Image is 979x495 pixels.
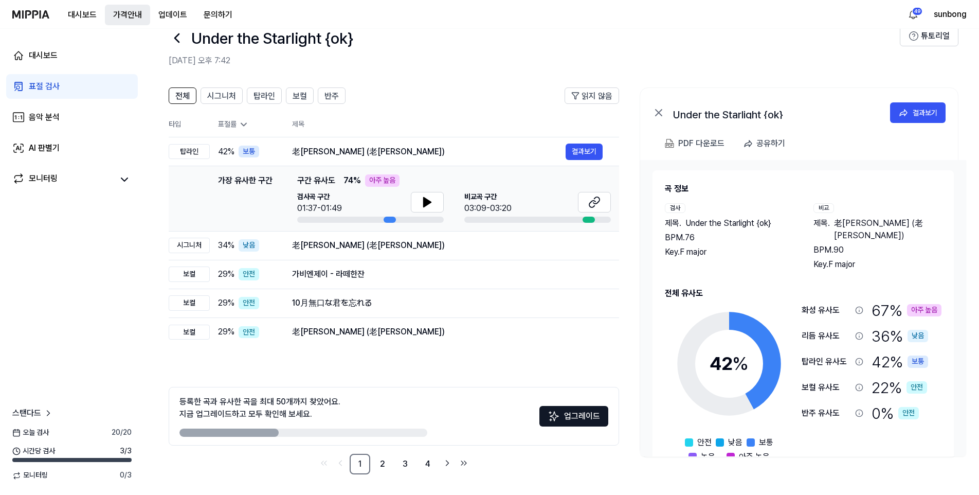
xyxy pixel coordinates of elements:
div: Key. F major [813,258,941,271]
a: 모니터링 [12,172,113,187]
div: 가비엔제이 - 라떼한잔 [292,268,603,280]
div: 가장 유사한 구간 [218,174,273,223]
div: 표절 검사 [29,80,60,93]
span: 제목 . [665,217,681,229]
button: 업데이트 [150,5,195,25]
div: 01:37-01:49 [297,202,342,215]
span: 보컬 [293,90,307,102]
button: 시그니처 [201,87,243,104]
a: Go to previous page [333,456,348,470]
div: 36 % [872,325,928,347]
div: 아주 높음 [907,304,941,316]
div: 화성 유사도 [802,304,851,316]
span: 탑라인 [253,90,275,102]
a: 대시보드 [60,5,105,25]
span: Under the Starlight {ok} [685,217,771,229]
div: 안전 [907,381,927,394]
button: 전체 [169,87,196,104]
a: AI 판별기 [6,136,138,161]
span: 전체 [175,90,190,102]
img: PDF Download [665,139,674,148]
a: 곡 정보검사제목.Under the Starlight {ok}BPM.76Key.F major비교제목.老[PERSON_NAME] (老[PERSON_NAME])BPM.90Key.F... [640,160,966,456]
div: 보컬 [169,325,210,340]
div: 안전 [239,297,259,309]
span: % [732,352,749,375]
th: 제목 [292,112,619,137]
div: 老[PERSON_NAME] (老[PERSON_NAME]) [292,146,566,158]
a: Go to last page [457,456,471,470]
img: logo [12,10,49,19]
a: 대시보드 [6,43,138,68]
div: 42 [710,350,749,378]
div: 보통 [239,146,259,158]
div: 22 % [872,377,927,398]
div: 안전 [898,407,919,419]
div: BPM. 90 [813,244,941,256]
span: 구간 유사도 [297,174,335,187]
span: 0 / 3 [120,470,132,481]
a: Sparkles업그레이드 [539,415,608,425]
span: 높음 [701,451,715,463]
div: 탑라인 유사도 [802,356,851,368]
h1: Under the Starlight {ok} [191,27,353,49]
div: 0 % [872,402,919,424]
button: 읽지 않음 [565,87,619,104]
div: 보통 [908,356,928,368]
button: 결과보기 [890,102,946,123]
div: 낮음 [239,239,259,252]
span: 스탠다드 [12,407,41,419]
div: 안전 [239,326,259,339]
button: 결과보기 [566,144,603,160]
div: 보컬 [169,267,210,282]
span: 낮음 [728,436,742,449]
button: sunbong [934,8,967,21]
img: 알림 [907,8,919,21]
button: 보컬 [286,87,314,104]
div: 검사 [665,203,685,213]
div: 67 % [872,299,941,321]
div: 모니터링 [29,172,58,187]
span: 아주 높음 [739,451,770,463]
span: 29 % [218,326,234,338]
div: 03:09-03:20 [464,202,512,215]
div: 아주 높음 [365,174,400,187]
button: 탑라인 [247,87,282,104]
div: 老[PERSON_NAME] (老[PERSON_NAME]) [292,239,603,252]
span: 老[PERSON_NAME] (老[PERSON_NAME]) [834,217,941,242]
div: 42 % [872,351,928,373]
a: 2 [372,454,393,474]
span: 20 / 20 [112,428,132,438]
a: 3 [395,454,415,474]
a: 1 [350,454,370,474]
div: 老[PERSON_NAME] (老[PERSON_NAME]) [292,326,603,338]
a: Go to first page [317,456,331,470]
div: PDF 다운로드 [678,137,724,150]
a: 문의하기 [195,5,241,25]
div: 49 [912,7,922,15]
span: 읽지 않음 [582,90,612,102]
div: 시그니처 [169,238,210,253]
span: 42 % [218,146,234,158]
div: Key. F major [665,246,793,258]
span: 오늘 검사 [12,428,49,438]
div: 결과보기 [913,107,937,118]
button: 공유하기 [739,133,793,154]
a: 4 [418,454,438,474]
div: 등록한 곡과 유사한 곡을 최대 50개까지 찾았어요. 지금 업그레이드하고 모두 확인해 보세요. [179,396,340,420]
a: 표절 검사 [6,74,138,99]
a: 스탠다드 [12,407,53,419]
div: 보컬 [169,295,210,311]
span: 비교곡 구간 [464,192,512,202]
h2: [DATE] 오후 7:42 [169,55,900,67]
span: 모니터링 [12,470,48,481]
button: 반주 [318,87,346,104]
div: 음악 분석 [29,111,60,123]
a: Go to next page [440,456,455,470]
div: BPM. 76 [665,232,793,244]
button: 가격안내 [105,5,150,25]
th: 타입 [169,112,210,137]
span: 29 % [218,297,234,309]
nav: pagination [169,454,619,474]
